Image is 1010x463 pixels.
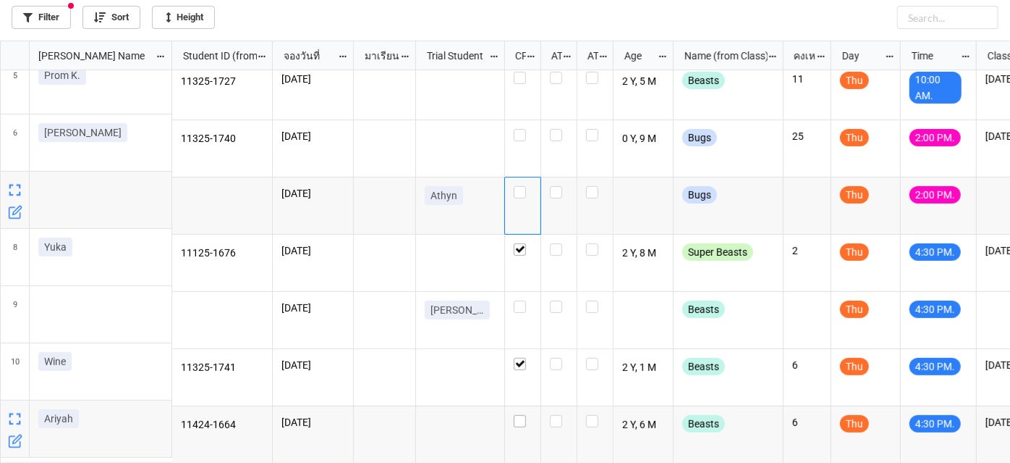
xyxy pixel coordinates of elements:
[418,48,489,64] div: Trial Student
[281,358,344,372] p: [DATE]
[840,301,869,318] div: Thu
[174,48,257,64] div: Student ID (from [PERSON_NAME] Name)
[44,240,67,254] p: Yuka
[622,72,665,92] p: 2 Y, 5 M
[44,68,80,83] p: Prom K.
[281,415,344,430] p: [DATE]
[840,243,869,261] div: Thu
[281,129,344,143] p: [DATE]
[30,48,156,64] div: [PERSON_NAME] Name
[82,6,140,29] a: Sort
[840,72,869,89] div: Thu
[792,72,822,86] p: 11
[275,48,338,64] div: จองวันที่
[622,129,665,149] p: 0 Y, 9 M
[356,48,401,64] div: มาเรียน
[11,343,20,400] span: 10
[181,243,264,264] p: 11125-1676
[152,6,215,29] a: Height
[792,129,822,143] p: 25
[682,186,717,204] div: Bugs
[792,415,822,430] p: 6
[676,48,767,64] div: Name (from Class)
[44,412,73,426] p: Ariyah
[682,243,753,261] div: Super Beasts
[181,358,264,378] p: 11325-1741
[682,129,717,146] div: Bugs
[1,41,172,70] div: grid
[840,186,869,204] div: Thu
[622,358,665,378] p: 2 Y, 1 M
[909,129,961,146] div: 2:00 PM.
[909,243,961,261] div: 4:30 PM.
[181,415,264,435] p: 11424-1664
[44,125,122,140] p: [PERSON_NAME]
[840,358,869,375] div: Thu
[622,243,665,264] p: 2 Y, 8 M
[13,229,17,285] span: 8
[13,286,17,343] span: 9
[840,415,869,433] div: Thu
[430,188,457,203] p: Athyn
[792,243,822,258] p: 2
[281,186,344,201] p: [DATE]
[281,301,344,315] p: [DATE]
[13,114,17,171] span: 6
[833,48,885,64] div: Day
[897,6,998,29] input: Search...
[616,48,658,64] div: Age
[682,72,725,89] div: Beasts
[903,48,961,64] div: Time
[430,303,484,317] p: [PERSON_NAME]
[682,301,725,318] div: Beasts
[12,6,71,29] a: Filter
[281,72,344,86] p: [DATE]
[579,48,599,64] div: ATK
[622,415,665,435] p: 2 Y, 6 M
[909,72,962,104] div: 10:00 AM.
[682,358,725,375] div: Beasts
[840,129,869,146] div: Thu
[181,129,264,149] p: 11325-1740
[506,48,527,64] div: CF
[13,57,17,114] span: 5
[543,48,563,64] div: ATT
[281,243,344,258] p: [DATE]
[792,358,822,372] p: 6
[909,301,961,318] div: 4:30 PM.
[785,48,815,64] div: คงเหลือ (from Nick Name)
[682,415,725,433] div: Beasts
[44,354,66,369] p: Wine
[909,186,961,204] div: 2:00 PM.
[909,358,961,375] div: 4:30 PM.
[181,72,264,92] p: 11325-1727
[909,415,961,433] div: 4:30 PM.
